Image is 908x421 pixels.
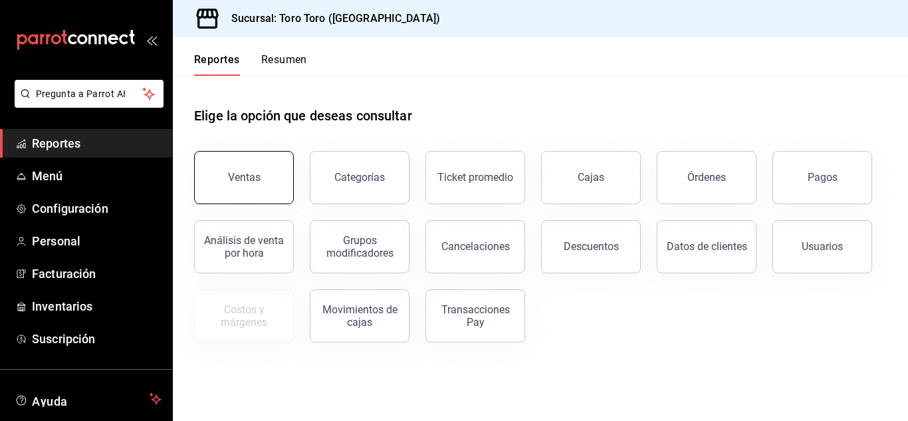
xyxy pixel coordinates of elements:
button: Transacciones Pay [425,289,525,343]
div: Análisis de venta por hora [203,234,285,259]
button: Resumen [261,53,307,76]
button: Contrata inventarios para ver este reporte [194,289,294,343]
button: Reportes [194,53,240,76]
button: Pagos [772,151,872,204]
span: Suscripción [32,330,162,348]
span: Personal [32,232,162,250]
button: Usuarios [772,220,872,273]
span: Configuración [32,200,162,217]
div: Ventas [228,171,261,184]
a: Pregunta a Parrot AI [9,96,164,110]
div: Datos de clientes [667,240,747,253]
div: Transacciones Pay [434,303,516,329]
button: Ticket promedio [425,151,525,204]
span: Menú [32,167,162,185]
button: Grupos modificadores [310,220,409,273]
div: Cancelaciones [441,240,510,253]
div: Costos y márgenes [203,303,285,329]
span: Facturación [32,265,162,283]
a: Cajas [541,151,641,204]
div: Cajas [578,170,605,186]
span: Ayuda [32,391,144,407]
button: Pregunta a Parrot AI [15,80,164,108]
div: Usuarios [802,240,843,253]
button: Datos de clientes [657,220,756,273]
div: Grupos modificadores [318,234,401,259]
button: open_drawer_menu [146,35,157,45]
button: Análisis de venta por hora [194,220,294,273]
div: Movimientos de cajas [318,303,401,329]
button: Órdenes [657,151,756,204]
div: Categorías [334,171,385,184]
span: Reportes [32,134,162,152]
span: Pregunta a Parrot AI [36,87,143,101]
span: Inventarios [32,297,162,315]
button: Categorías [310,151,409,204]
div: Pagos [808,171,838,184]
button: Cancelaciones [425,220,525,273]
div: Órdenes [687,171,726,184]
h1: Elige la opción que deseas consultar [194,106,412,126]
div: Ticket promedio [437,171,513,184]
div: Descuentos [564,240,619,253]
button: Movimientos de cajas [310,289,409,343]
h3: Sucursal: Toro Toro ([GEOGRAPHIC_DATA]) [221,11,440,27]
button: Ventas [194,151,294,204]
button: Descuentos [541,220,641,273]
div: navigation tabs [194,53,307,76]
